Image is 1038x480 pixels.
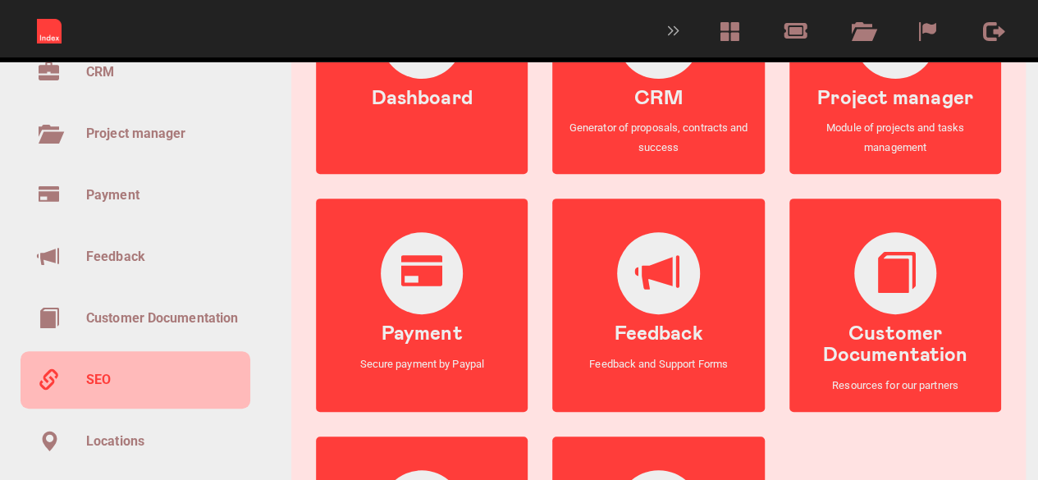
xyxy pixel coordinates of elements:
div: Feedback [86,245,145,269]
h4: Feedback [615,323,703,345]
a: Feedback Feedback and Support Forms [552,215,764,412]
h4: Customer Documentation [806,323,985,367]
h4: Payment [382,323,463,345]
span: Secure payment by Paypal [359,354,483,374]
a: Customer Documentation Resources for our partners [789,215,1001,412]
span: Feedback and Support Forms [589,354,728,374]
span: Generator of proposals, contracts and success [569,118,748,158]
div: Customer Documentation [86,306,238,331]
a: Feedback [21,228,250,286]
a: Customer Documentation [21,290,250,347]
span: Module of projects and tasks management [806,118,985,158]
span: Resources for our partners [832,376,958,395]
div: Locations [86,429,144,454]
div: Project manager [86,121,186,146]
h4: CRM [634,88,683,109]
a: Project manager [21,105,250,162]
div: SEO [86,368,111,392]
a: Locations [21,413,250,470]
a: CRM [21,43,250,101]
img: iwm-logo-2018.png [37,19,62,43]
a: Payment Secure payment by Paypal [316,215,528,412]
h4: Project manager [817,88,973,109]
a: Payment [21,167,250,224]
div: Payment [86,183,139,208]
div: CRM [86,60,114,85]
h4: Dashboard [372,88,473,109]
a: SEO [21,351,250,409]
